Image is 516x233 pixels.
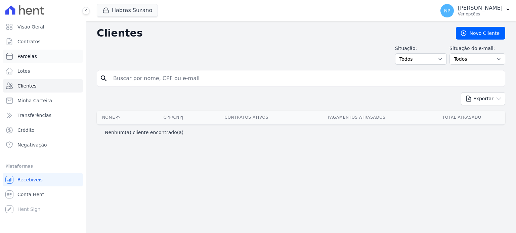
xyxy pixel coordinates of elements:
[3,109,83,122] a: Transferências
[17,68,30,74] span: Lotes
[100,74,108,82] i: search
[17,23,44,30] span: Visão Geral
[17,82,36,89] span: Clientes
[3,94,83,107] a: Minha Carteira
[3,35,83,48] a: Contratos
[5,162,80,170] div: Plataformas
[3,188,83,201] a: Conta Hent
[105,129,183,136] p: Nenhum(a) cliente encontrado(a)
[458,11,503,17] p: Ver opções
[3,173,83,186] a: Recebíveis
[456,27,505,40] a: Novo Cliente
[97,111,148,124] th: Nome
[97,27,445,39] h2: Clientes
[97,4,158,17] button: Habras Suzano
[17,127,35,133] span: Crédito
[3,50,83,63] a: Parcelas
[444,8,450,13] span: NP
[419,111,505,124] th: Total Atrasado
[17,53,37,60] span: Parcelas
[3,64,83,78] a: Lotes
[17,112,51,119] span: Transferências
[449,45,505,52] label: Situação do e-mail:
[458,5,503,11] p: [PERSON_NAME]
[3,123,83,137] a: Crédito
[17,38,40,45] span: Contratos
[295,111,419,124] th: Pagamentos Atrasados
[3,20,83,34] a: Visão Geral
[17,97,52,104] span: Minha Carteira
[109,72,502,85] input: Buscar por nome, CPF ou e-mail
[435,1,516,20] button: NP [PERSON_NAME] Ver opções
[17,141,47,148] span: Negativação
[461,92,505,105] button: Exportar
[17,176,43,183] span: Recebíveis
[198,111,295,124] th: Contratos Ativos
[148,111,198,124] th: CPF/CNPJ
[3,79,83,93] a: Clientes
[395,45,447,52] label: Situação:
[3,138,83,152] a: Negativação
[17,191,44,198] span: Conta Hent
